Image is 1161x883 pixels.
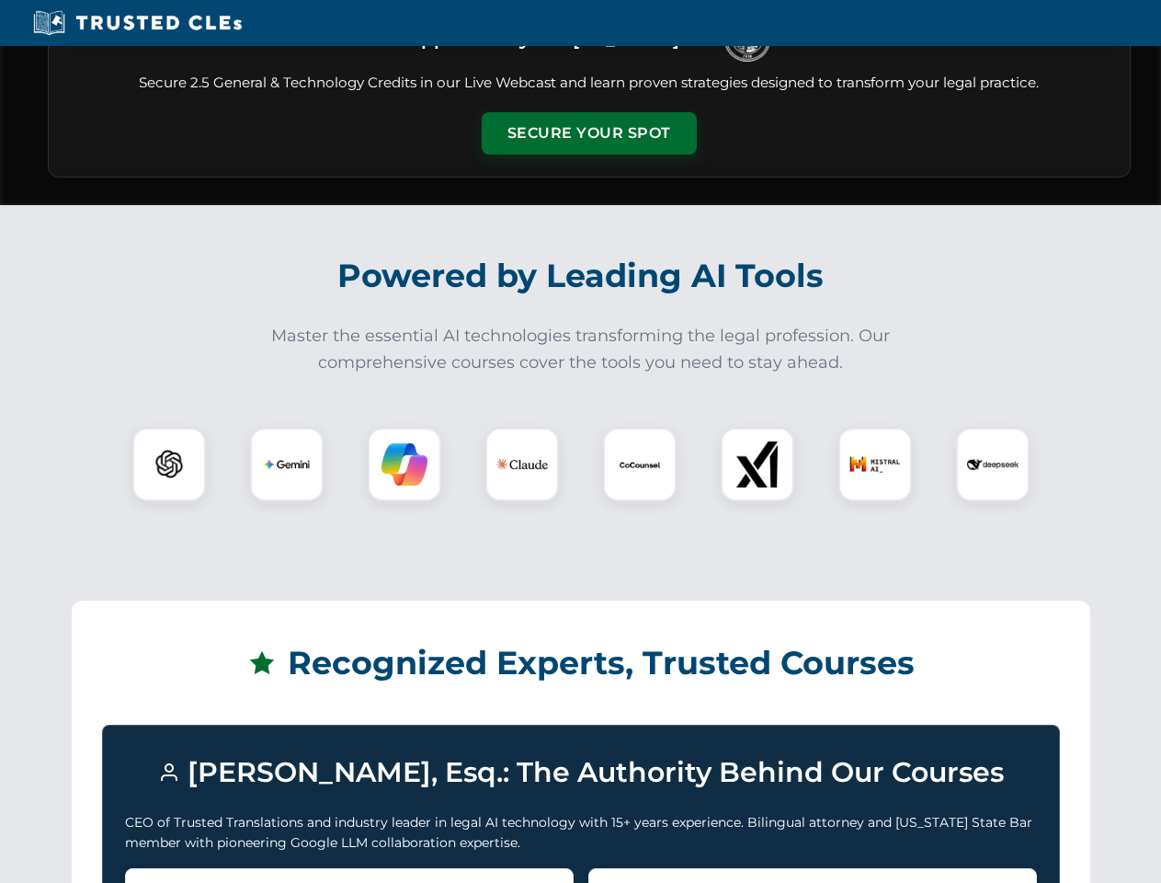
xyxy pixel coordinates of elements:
[381,441,427,487] img: Copilot Logo
[721,428,794,501] div: xAI
[125,748,1037,797] h3: [PERSON_NAME], Esq.: The Authority Behind Our Courses
[125,812,1037,854] p: CEO of Trusted Translations and industry leader in legal AI technology with 15+ years experience....
[496,439,548,490] img: Claude Logo
[617,441,663,487] img: CoCounsel Logo
[28,9,247,37] img: Trusted CLEs
[838,428,912,501] div: Mistral AI
[264,441,310,487] img: Gemini Logo
[71,73,1108,94] p: Secure 2.5 General & Technology Credits in our Live Webcast and learn proven strategies designed ...
[259,323,903,376] p: Master the essential AI technologies transforming the legal profession. Our comprehensive courses...
[956,428,1030,501] div: DeepSeek
[849,439,901,490] img: Mistral AI Logo
[250,428,324,501] div: Gemini
[72,244,1090,308] h2: Powered by Leading AI Tools
[102,631,1060,695] h2: Recognized Experts, Trusted Courses
[485,428,559,501] div: Claude
[368,428,441,501] div: Copilot
[603,428,677,501] div: CoCounsel
[967,439,1019,490] img: DeepSeek Logo
[132,428,206,501] div: ChatGPT
[734,441,780,487] img: xAI Logo
[482,112,697,155] button: Secure Your Spot
[142,438,196,491] img: ChatGPT Logo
